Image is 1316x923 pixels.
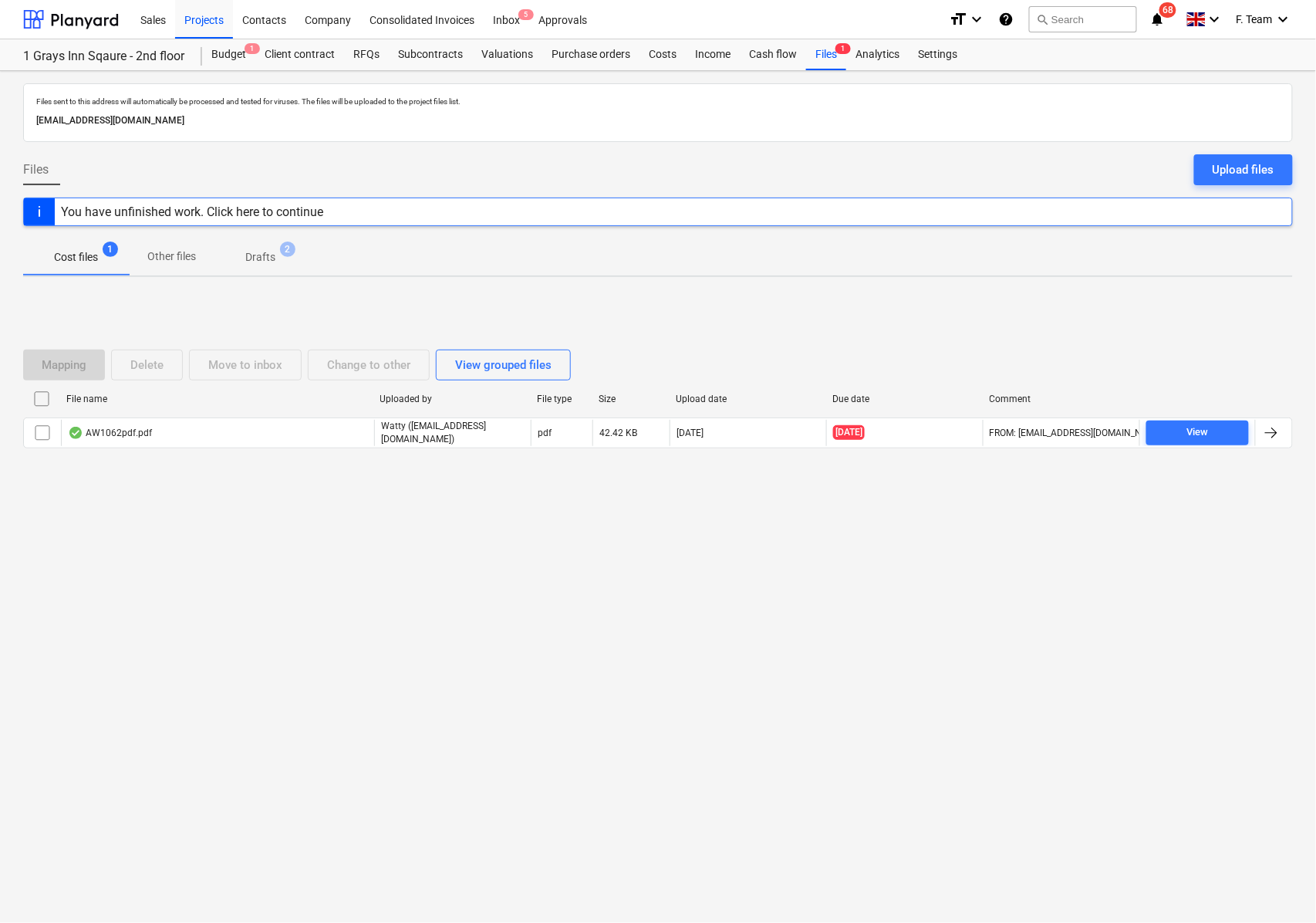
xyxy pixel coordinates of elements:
div: AW1062pdf.pdf [68,427,152,439]
i: format_size [949,10,967,29]
button: View grouped files [436,350,571,380]
p: Other files [147,248,196,265]
div: Due date [832,394,977,404]
button: View [1146,421,1249,445]
i: keyboard_arrow_down [1206,10,1224,29]
span: 68 [1159,2,1176,18]
a: Purchase orders [542,39,639,70]
p: Cost files [54,249,98,265]
span: [DATE] [833,425,865,440]
div: Size [599,394,663,404]
div: Uploaded by [380,394,525,404]
p: Drafts [245,249,275,265]
a: Income [686,39,740,70]
div: pdf [538,428,552,438]
div: Comment [990,394,1134,404]
div: View [1187,424,1209,441]
div: OCR finished [68,427,83,439]
span: 1 [103,242,118,257]
span: search [1036,13,1048,25]
span: 1 [245,43,260,54]
p: Files sent to this address will automatically be processed and tested for viruses. The files will... [36,96,1280,106]
a: Client contract [255,39,344,70]
a: Settings [909,39,967,70]
a: Valuations [472,39,542,70]
a: Subcontracts [389,39,472,70]
i: keyboard_arrow_down [967,10,986,29]
i: keyboard_arrow_down [1274,10,1293,29]
a: Files1 [806,39,846,70]
span: Files [23,161,49,179]
a: Cash flow [740,39,806,70]
div: File type [537,394,586,404]
a: RFQs [344,39,389,70]
div: Upload date [676,394,820,404]
a: Costs [639,39,686,70]
div: You have unfinished work. Click here to continue [61,205,323,219]
div: Budget [202,39,255,70]
a: Budget1 [202,39,255,70]
div: File name [66,394,368,404]
div: 1 Grays Inn Sqaure - 2nd floor [23,49,184,65]
iframe: Chat Widget [1239,849,1316,923]
a: Analytics [846,39,909,70]
div: Upload files [1213,160,1274,180]
span: F. Team [1237,13,1273,25]
div: [DATE] [677,428,704,438]
span: 2 [280,242,295,257]
span: 1 [835,43,851,54]
button: Search [1029,6,1137,32]
div: View grouped files [455,355,552,375]
p: Watty ([EMAIL_ADDRESS][DOMAIN_NAME]) [381,420,525,446]
button: Upload files [1194,154,1293,185]
i: Knowledge base [998,10,1014,29]
p: [EMAIL_ADDRESS][DOMAIN_NAME] [36,113,1280,129]
div: Files [806,39,846,70]
span: 5 [518,9,534,20]
i: notifications [1149,10,1165,29]
div: 42.42 KB [599,428,637,438]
